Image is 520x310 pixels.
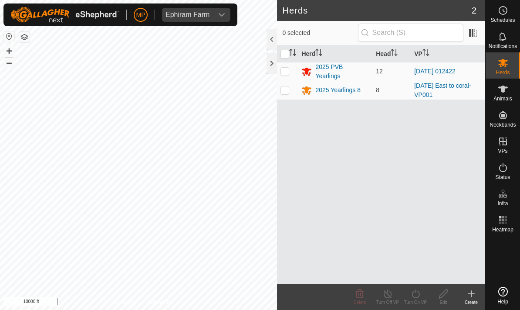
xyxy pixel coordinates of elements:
[162,8,213,22] span: Ephiram Farm
[391,50,398,57] p-sorticon: Activate to sort
[402,299,429,306] div: Turn On VP
[472,4,476,17] span: 2
[315,50,322,57] p-sorticon: Activate to sort
[376,86,379,93] span: 8
[376,68,383,75] span: 12
[372,45,411,62] th: Head
[4,46,14,56] button: +
[136,10,145,20] span: MP
[411,45,485,62] th: VP
[497,201,508,206] span: Infra
[104,299,137,307] a: Privacy Policy
[497,299,508,304] span: Help
[147,299,173,307] a: Contact Us
[10,7,119,23] img: Gallagher Logo
[489,44,517,49] span: Notifications
[315,62,369,81] div: 2025 PVB Yearlings
[414,68,456,75] a: [DATE] 012422
[374,299,402,306] div: Turn Off VP
[490,17,515,23] span: Schedules
[298,45,372,62] th: Herd
[429,299,457,306] div: Edit
[490,122,516,127] span: Neckbands
[498,148,507,154] span: VPs
[4,57,14,68] button: –
[4,31,14,42] button: Reset Map
[495,175,510,180] span: Status
[422,50,429,57] p-sorticon: Activate to sort
[457,299,485,306] div: Create
[19,32,30,42] button: Map Layers
[315,86,361,95] div: 2025 Yearlings 8
[492,227,513,232] span: Heatmap
[282,5,471,16] h2: Herds
[358,24,463,42] input: Search (S)
[496,70,510,75] span: Herds
[354,300,366,305] span: Delete
[213,8,230,22] div: dropdown trigger
[165,11,209,18] div: Ephiram Farm
[414,82,471,98] a: [DATE] East to coral-VP001
[282,28,358,38] span: 0 selected
[486,283,520,308] a: Help
[493,96,512,101] span: Animals
[289,50,296,57] p-sorticon: Activate to sort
